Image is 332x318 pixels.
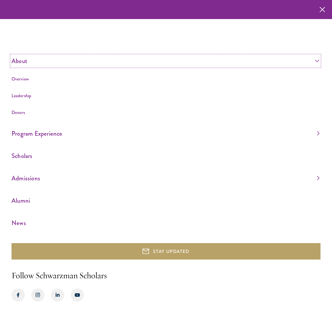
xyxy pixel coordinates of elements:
[12,195,319,206] a: Alumni
[12,173,319,184] a: Admissions
[12,150,319,161] a: Scholars
[12,76,29,82] a: Overview
[12,217,319,228] a: News
[12,109,25,116] a: Donors
[12,92,31,99] a: Leadership
[12,128,319,139] a: Program Experience
[12,269,320,282] h2: Follow Schwarzman Scholars
[12,243,320,260] button: STAY UPDATED
[12,56,319,66] a: About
